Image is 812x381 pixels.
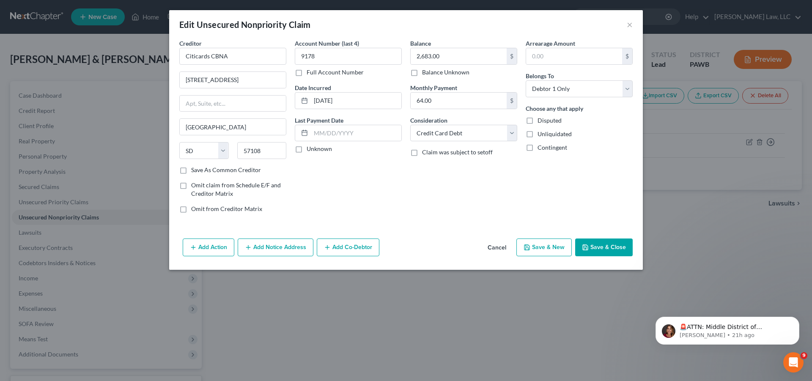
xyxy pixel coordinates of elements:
label: Monthly Payment [410,83,457,92]
input: 0.00 [411,93,507,109]
label: Balance Unknown [422,68,469,77]
label: Arrearage Amount [526,39,575,48]
iframe: Intercom notifications message [643,299,812,358]
label: Date Incurred [295,83,331,92]
div: $ [622,48,632,64]
span: Contingent [538,144,567,151]
span: Claim was subject to setoff [422,148,493,156]
div: Edit Unsecured Nonpriority Claim [179,19,311,30]
span: 9 [801,352,807,359]
button: Cancel [481,239,513,256]
label: Full Account Number [307,68,364,77]
span: Belongs To [526,72,554,79]
input: MM/DD/YYYY [311,93,401,109]
input: 0.00 [411,48,507,64]
button: × [627,19,633,30]
button: Add Action [183,238,234,256]
label: Choose any that apply [526,104,583,113]
input: 0.00 [526,48,622,64]
button: Add Co-Debtor [317,238,379,256]
button: Save & Close [575,238,633,256]
input: Enter city... [180,119,286,135]
span: Creditor [179,40,202,47]
iframe: Intercom live chat [783,352,804,373]
input: Enter zip... [237,142,287,159]
input: XXXX [295,48,402,65]
label: Save As Common Creditor [191,166,261,174]
span: Disputed [538,117,562,124]
div: $ [507,93,517,109]
input: Search creditor by name... [179,48,286,65]
button: Add Notice Address [238,238,313,256]
label: Balance [410,39,431,48]
button: Save & New [516,238,572,256]
label: Account Number (last 4) [295,39,359,48]
input: MM/DD/YYYY [311,125,401,141]
input: Apt, Suite, etc... [180,96,286,112]
div: $ [507,48,517,64]
span: Omit claim from Schedule E/F and Creditor Matrix [191,181,281,197]
label: Consideration [410,116,447,125]
span: Unliquidated [538,130,572,137]
input: Enter address... [180,72,286,88]
span: Omit from Creditor Matrix [191,205,262,212]
label: Last Payment Date [295,116,343,125]
label: Unknown [307,145,332,153]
